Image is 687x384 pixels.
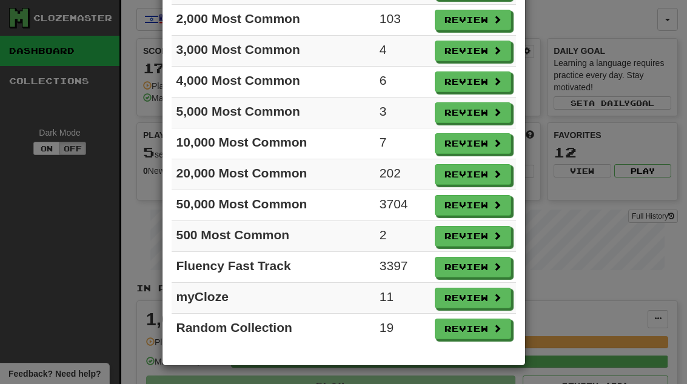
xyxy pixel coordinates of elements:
td: 3 [375,98,430,128]
td: 202 [375,159,430,190]
td: 103 [375,5,430,36]
td: Random Collection [172,314,375,345]
button: Review [435,102,511,123]
button: Review [435,41,511,61]
button: Review [435,133,511,154]
button: Review [435,195,511,216]
td: 4,000 Most Common [172,67,375,98]
td: 4 [375,36,430,67]
button: Review [435,71,511,92]
button: Review [435,10,511,30]
td: 20,000 Most Common [172,159,375,190]
button: Review [435,319,511,339]
button: Review [435,226,511,247]
td: 3,000 Most Common [172,36,375,67]
td: 3397 [375,252,430,283]
td: 11 [375,283,430,314]
td: 50,000 Most Common [172,190,375,221]
button: Review [435,288,511,308]
td: 10,000 Most Common [172,128,375,159]
td: 3704 [375,190,430,221]
button: Review [435,257,511,277]
td: myCloze [172,283,375,314]
td: 2 [375,221,430,252]
td: 2,000 Most Common [172,5,375,36]
td: 6 [375,67,430,98]
td: 500 Most Common [172,221,375,252]
td: Fluency Fast Track [172,252,375,283]
button: Review [435,164,511,185]
td: 19 [375,314,430,345]
td: 7 [375,128,430,159]
td: 5,000 Most Common [172,98,375,128]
